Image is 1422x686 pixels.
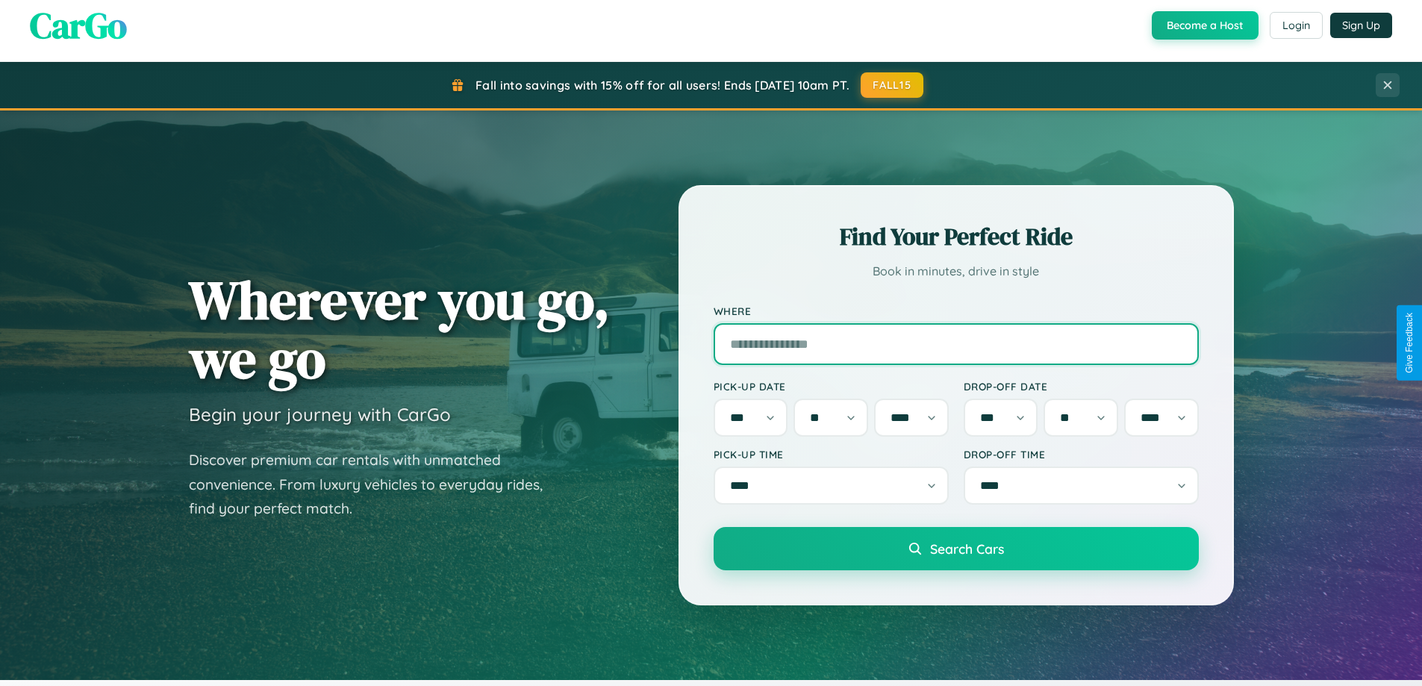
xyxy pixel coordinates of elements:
span: Search Cars [930,540,1004,557]
button: Become a Host [1152,11,1259,40]
div: Give Feedback [1404,313,1415,373]
h1: Wherever you go, we go [189,270,610,388]
h3: Begin your journey with CarGo [189,403,451,425]
button: Login [1270,12,1323,39]
label: Pick-up Date [714,380,949,393]
h2: Find Your Perfect Ride [714,220,1199,253]
span: CarGo [30,1,127,50]
label: Pick-up Time [714,448,949,461]
button: Search Cars [714,527,1199,570]
button: FALL15 [861,72,923,98]
label: Drop-off Time [964,448,1199,461]
button: Sign Up [1330,13,1392,38]
label: Drop-off Date [964,380,1199,393]
label: Where [714,305,1199,317]
span: Fall into savings with 15% off for all users! Ends [DATE] 10am PT. [475,78,849,93]
p: Discover premium car rentals with unmatched convenience. From luxury vehicles to everyday rides, ... [189,448,562,521]
p: Book in minutes, drive in style [714,261,1199,282]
